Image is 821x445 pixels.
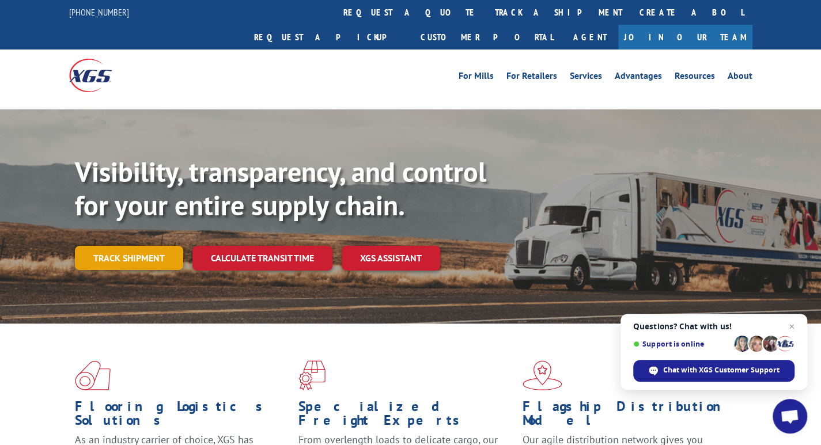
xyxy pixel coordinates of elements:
[633,340,730,348] span: Support is online
[773,399,807,433] div: Open chat
[342,246,440,271] a: XGS ASSISTANT
[506,71,557,84] a: For Retailers
[69,6,129,18] a: [PHONE_NUMBER]
[523,360,562,390] img: xgs-icon-flagship-distribution-model-red
[633,322,794,331] span: Questions? Chat with us!
[75,246,183,270] a: Track shipment
[245,25,412,50] a: Request a pickup
[75,360,111,390] img: xgs-icon-total-supply-chain-intelligence-red
[570,71,602,84] a: Services
[298,400,513,433] h1: Specialized Freight Experts
[75,154,486,223] b: Visibility, transparency, and control for your entire supply chain.
[615,71,662,84] a: Advantages
[633,360,794,382] div: Chat with XGS Customer Support
[675,71,715,84] a: Resources
[562,25,618,50] a: Agent
[75,400,290,433] h1: Flooring Logistics Solutions
[618,25,752,50] a: Join Our Team
[728,71,752,84] a: About
[192,246,332,271] a: Calculate transit time
[412,25,562,50] a: Customer Portal
[785,320,799,333] span: Close chat
[298,360,326,390] img: xgs-icon-focused-on-flooring-red
[523,400,737,433] h1: Flagship Distribution Model
[663,365,780,375] span: Chat with XGS Customer Support
[459,71,494,84] a: For Mills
